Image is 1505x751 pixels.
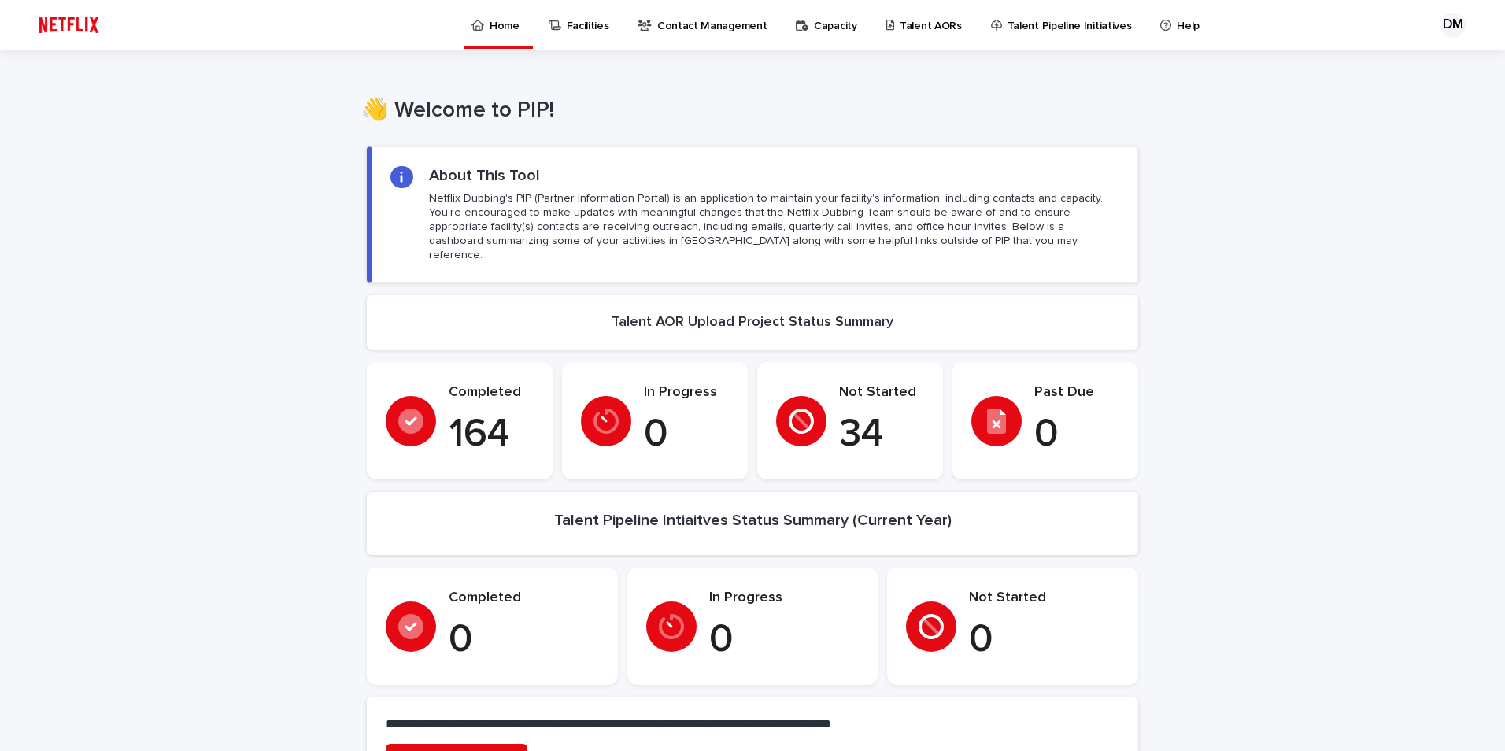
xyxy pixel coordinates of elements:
[449,590,599,607] p: Completed
[709,590,860,607] p: In Progress
[429,166,540,185] h2: About This Tool
[449,616,599,664] p: 0
[1440,13,1466,38] div: DM
[612,314,893,331] h2: Talent AOR Upload Project Status Summary
[1034,384,1119,401] p: Past Due
[449,384,534,401] p: Completed
[429,191,1119,263] p: Netflix Dubbing's PIP (Partner Information Portal) is an application to maintain your facility's ...
[969,590,1119,607] p: Not Started
[1034,411,1119,458] p: 0
[839,411,924,458] p: 34
[644,384,729,401] p: In Progress
[361,98,1133,124] h1: 👋 Welcome to PIP!
[31,9,106,41] img: ifQbXi3ZQGMSEF7WDB7W
[709,616,860,664] p: 0
[554,511,952,530] h2: Talent Pipeline Intiaitves Status Summary (Current Year)
[449,411,534,458] p: 164
[969,616,1119,664] p: 0
[644,411,729,458] p: 0
[839,384,924,401] p: Not Started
